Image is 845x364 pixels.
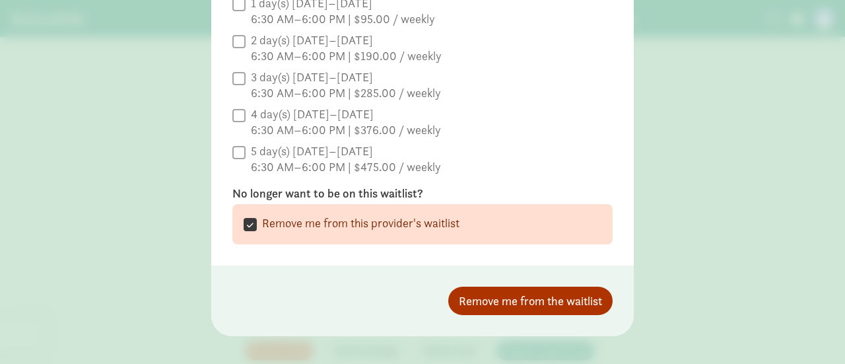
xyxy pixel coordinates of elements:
[251,143,441,159] div: 5 day(s) [DATE]–[DATE]
[459,292,602,310] span: Remove me from the waitlist
[232,186,613,201] label: No longer want to be on this waitlist?
[257,215,459,231] label: Remove me from this provider's waitlist
[251,69,441,85] div: 3 day(s) [DATE]–[DATE]
[251,85,441,101] div: 6:30 AM–6:00 PM | $285.00 / weekly
[251,122,441,138] div: 6:30 AM–6:00 PM | $376.00 / weekly
[251,106,441,122] div: 4 day(s) [DATE]–[DATE]
[251,32,442,48] div: 2 day(s) [DATE]–[DATE]
[448,287,613,315] button: Remove me from the waitlist
[251,11,435,27] div: 6:30 AM–6:00 PM | $95.00 / weekly
[251,48,442,64] div: 6:30 AM–6:00 PM | $190.00 / weekly
[251,159,441,175] div: 6:30 AM–6:00 PM | $475.00 / weekly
